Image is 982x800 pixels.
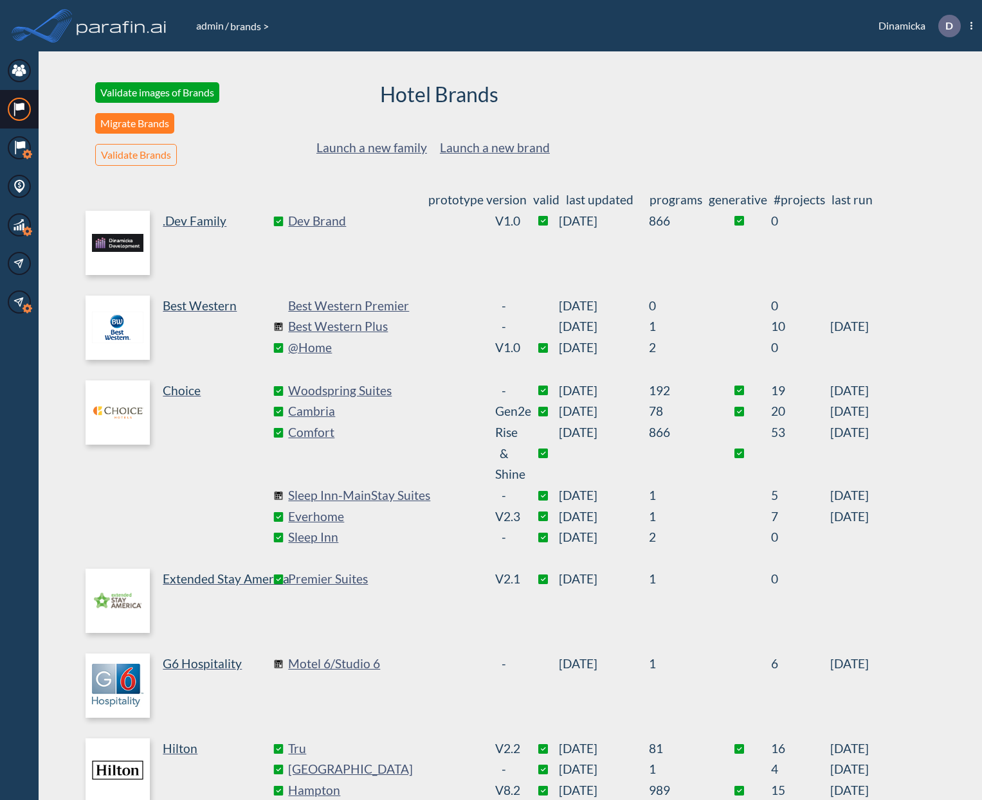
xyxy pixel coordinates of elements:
[288,738,481,760] a: Tru
[533,192,559,207] span: valid
[495,296,513,317] div: -
[771,653,830,675] sapn: 6
[380,82,498,107] h2: Hotel Brands
[559,506,649,528] span: [DATE]
[274,659,284,669] img: comingSoon
[830,653,869,675] span: [DATE]
[195,19,225,31] a: admin
[830,380,869,402] span: [DATE]
[86,211,150,275] img: logo
[288,422,481,485] a: Comfort
[163,738,197,760] p: Hilton
[771,296,830,317] sapn: 0
[288,759,481,780] a: [GEOGRAPHIC_DATA]
[771,422,830,485] sapn: 53
[830,485,869,506] span: [DATE]
[830,506,869,528] span: [DATE]
[566,192,633,207] span: last updated
[559,296,649,317] span: [DATE]
[830,422,869,485] span: [DATE]
[830,316,869,337] span: [DATE]
[649,316,707,337] sapn: 1
[288,337,481,359] a: @Home
[86,569,150,633] img: logo
[559,422,649,485] span: [DATE]
[495,211,513,232] div: v1.0
[288,211,481,232] a: Dev Brand
[163,211,226,232] p: .Dev Family
[163,296,237,317] p: Best Western
[559,738,649,760] span: [DATE]
[495,401,513,422] div: Gen2e
[95,113,174,134] button: Migrate Brands
[163,380,201,402] p: Choice
[495,738,513,760] div: v2.2
[771,316,830,337] sapn: 10
[288,506,481,528] a: Everhome
[649,653,707,675] sapn: 1
[559,401,649,422] span: [DATE]
[86,653,278,718] a: G6 Hospitality
[649,485,707,506] sapn: 1
[771,401,830,422] sapn: 20
[74,13,169,39] img: logo
[495,527,513,548] div: -
[428,192,527,207] span: prototype version
[163,569,289,590] p: Extended Stay America
[495,316,513,337] div: -
[229,20,270,32] span: brands >
[771,337,830,359] sapn: 0
[649,380,707,402] sapn: 192
[771,569,830,590] sapn: 0
[945,20,953,31] p: D
[495,506,513,528] div: v2.3
[649,527,707,548] sapn: 2
[163,653,242,675] p: G6 Hospitality
[649,759,707,780] sapn: 1
[495,759,513,780] div: -
[288,485,481,506] a: Sleep Inn-MainStay Suites
[86,380,278,548] a: Choice
[495,485,513,506] div: -
[830,738,869,760] span: [DATE]
[288,316,481,337] a: Best Western Plus
[274,491,284,501] img: comingSoon
[832,192,873,207] span: last run
[559,759,649,780] span: [DATE]
[440,140,550,155] a: Launch a new brand
[86,296,150,360] img: logo
[316,140,427,155] a: Launch a new family
[559,211,649,232] span: [DATE]
[86,211,278,275] a: .Dev Family
[95,82,219,103] button: Validate images of Brands
[649,738,707,760] sapn: 81
[859,15,972,37] div: Dinamicka
[830,401,869,422] span: [DATE]
[495,653,513,675] div: -
[495,380,513,402] div: -
[830,759,869,780] span: [DATE]
[771,527,830,548] sapn: 0
[95,144,177,166] button: Validate Brands
[559,380,649,402] span: [DATE]
[288,296,481,317] a: Best Western Premier
[771,738,830,760] sapn: 16
[274,322,284,332] img: comingSoon
[495,569,513,590] div: v2.1
[559,569,649,590] span: [DATE]
[649,401,707,422] sapn: 78
[559,485,649,506] span: [DATE]
[86,380,150,445] img: logo
[649,211,707,232] sapn: 866
[559,653,649,675] span: [DATE]
[771,485,830,506] sapn: 5
[649,569,707,590] sapn: 1
[771,380,830,402] sapn: 19
[649,296,707,317] sapn: 0
[86,296,278,360] a: Best Western
[86,569,278,633] a: Extended Stay America
[649,422,707,485] sapn: 866
[495,422,513,485] div: Rise & Shine
[774,192,825,207] span: #projects
[559,337,649,359] span: [DATE]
